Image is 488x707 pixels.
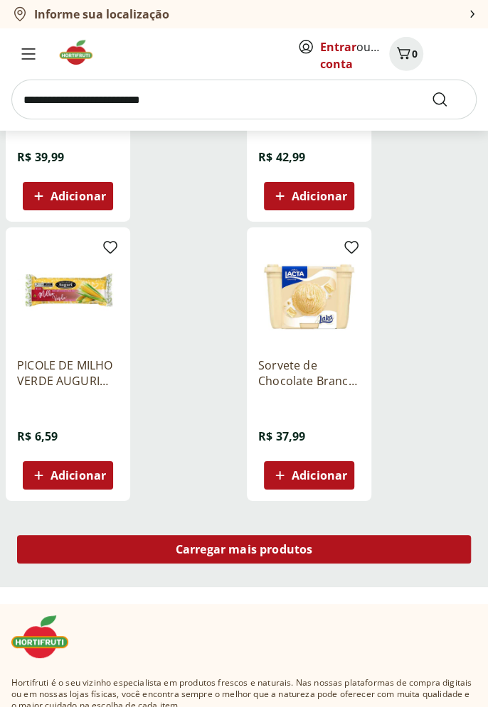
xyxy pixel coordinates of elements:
[57,38,105,67] img: Hortifruti
[176,544,313,555] span: Carregar mais produtos
[51,470,106,481] span: Adicionar
[431,91,465,108] button: Submit Search
[17,535,471,569] a: Carregar mais produtos
[34,6,169,22] b: Informe sua localização
[412,47,418,60] span: 0
[17,357,119,389] a: PICOLE DE MILHO VERDE AUGURI 60G
[292,470,347,481] span: Adicionar
[17,239,119,340] img: PICOLE DE MILHO VERDE AUGURI 60G
[258,357,360,389] a: Sorvete de Chocolate Branco Laka 1,5l
[292,190,347,202] span: Adicionar
[11,80,477,119] input: search
[258,239,360,340] img: Sorvete de Chocolate Branco Laka 1,5l
[51,190,106,202] span: Adicionar
[17,149,64,165] span: R$ 39,99
[264,461,354,490] button: Adicionar
[258,149,305,165] span: R$ 42,99
[17,428,58,444] span: R$ 6,59
[23,182,113,210] button: Adicionar
[320,38,383,72] span: ou
[320,39,356,55] a: Entrar
[11,615,83,658] img: Hortifruti
[264,182,354,210] button: Adicionar
[258,428,305,444] span: R$ 37,99
[23,461,113,490] button: Adicionar
[389,37,423,71] button: Carrinho
[11,37,46,71] button: Menu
